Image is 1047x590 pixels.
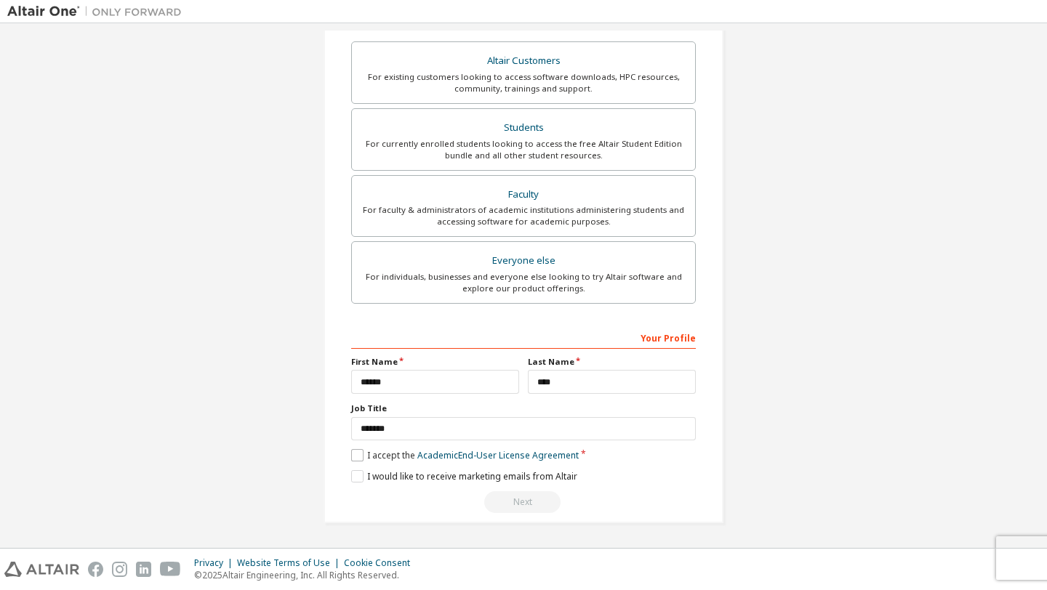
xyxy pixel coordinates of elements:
div: Privacy [194,557,237,569]
img: instagram.svg [112,562,127,577]
p: © 2025 Altair Engineering, Inc. All Rights Reserved. [194,569,419,581]
label: Job Title [351,403,696,414]
div: Website Terms of Use [237,557,344,569]
div: For existing customers looking to access software downloads, HPC resources, community, trainings ... [361,71,686,94]
img: youtube.svg [160,562,181,577]
div: Your Profile [351,326,696,349]
div: Everyone else [361,251,686,271]
img: linkedin.svg [136,562,151,577]
div: For faculty & administrators of academic institutions administering students and accessing softwa... [361,204,686,227]
img: Altair One [7,4,189,19]
label: Last Name [528,356,696,368]
div: Cookie Consent [344,557,419,569]
label: I accept the [351,449,579,461]
img: facebook.svg [88,562,103,577]
div: Faculty [361,185,686,205]
img: altair_logo.svg [4,562,79,577]
div: Altair Customers [361,51,686,71]
label: I would like to receive marketing emails from Altair [351,470,577,482]
div: Students [361,118,686,138]
a: Academic End-User License Agreement [417,449,579,461]
div: Read and acccept EULA to continue [351,491,696,513]
div: For currently enrolled students looking to access the free Altair Student Edition bundle and all ... [361,138,686,161]
div: For individuals, businesses and everyone else looking to try Altair software and explore our prod... [361,271,686,294]
label: First Name [351,356,519,368]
